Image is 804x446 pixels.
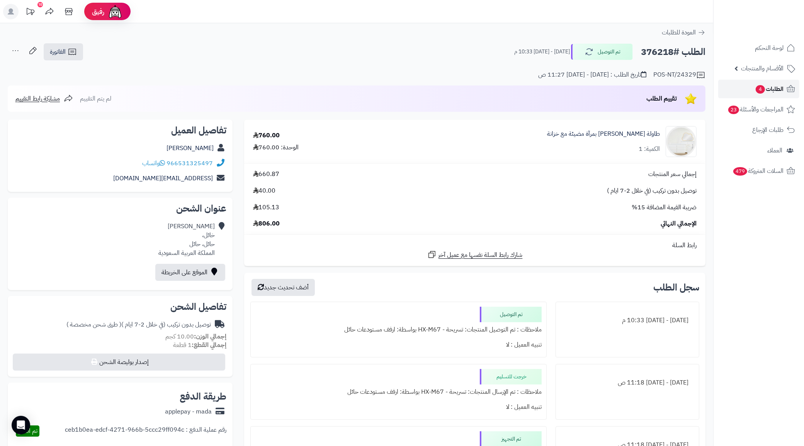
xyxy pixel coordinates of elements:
[639,145,660,154] div: الكمية: 1
[253,186,275,195] span: 40.00
[439,251,523,260] span: شارك رابط السلة نفسها مع عميل آخر
[641,44,705,60] h2: الطلب #376218
[718,80,799,98] a: الطلبات4
[648,170,697,179] span: إجمالي سعر المنتجات
[255,384,542,400] div: ملاحظات : تم الإرسال المنتجات: تسريحة - HX-M67 بواسطة: ارفف مستودعات حائل
[547,130,660,138] a: طاولة [PERSON_NAME] بمرآة مضيئة مع خزانة
[607,186,697,195] span: توصيل بدون تركيب (في خلال 2-7 ايام )
[756,85,765,94] span: 4
[107,4,123,19] img: ai-face.png
[561,313,694,328] div: [DATE] - [DATE] 10:33 م
[755,43,784,53] span: لوحة التحكم
[14,302,226,311] h2: تفاصيل الشحن
[253,219,280,228] span: 806.00
[253,143,299,152] div: الوحدة: 760.00
[44,43,83,60] a: الفاتورة
[427,250,523,260] a: شارك رابط السلة نفسها مع عميل آخر
[50,47,66,56] span: الفاتورة
[255,400,542,415] div: تنبيه العميل : لا
[113,174,213,183] a: [EMAIL_ADDRESS][DOMAIN_NAME]
[20,4,40,21] a: تحديثات المنصة
[662,28,705,37] a: العودة للطلبات
[247,241,702,250] div: رابط السلة
[253,170,279,179] span: 660.87
[80,94,111,103] span: لم يتم التقييم
[253,131,280,140] div: 760.00
[718,39,799,57] a: لوحة التحكم
[728,104,784,115] span: المراجعات والأسئلة
[514,48,570,56] small: [DATE] - [DATE] 10:33 م
[194,332,226,341] strong: إجمالي الوزن:
[632,203,697,212] span: ضريبة القيمة المضافة 15%
[14,126,226,135] h2: تفاصيل العميل
[718,100,799,119] a: المراجعات والأسئلة23
[15,94,73,103] a: مشاركة رابط التقييم
[752,125,784,135] span: طلبات الإرجاع
[66,320,121,329] span: ( طرق شحن مخصصة )
[733,166,784,176] span: السلات المتروكة
[167,159,213,168] a: 966531325497
[12,416,30,434] div: Open Intercom Messenger
[571,44,633,60] button: تم التوصيل
[733,167,747,176] span: 479
[480,307,542,322] div: تم التوصيل
[255,337,542,352] div: تنبيه العميل : لا
[66,320,211,329] div: توصيل بدون تركيب (في خلال 2-7 ايام )
[15,94,60,103] span: مشاركة رابط التقييم
[65,425,226,437] div: رقم عملية الدفع : ceb1b0ea-edcf-4271-966b-5ccc29ff094c
[561,375,694,390] div: [DATE] - [DATE] 11:18 ص
[741,63,784,74] span: الأقسام والمنتجات
[755,84,784,94] span: الطلبات
[751,21,797,37] img: logo-2.png
[92,7,104,16] span: رفيق
[653,283,699,292] h3: سجل الطلب
[662,28,696,37] span: العودة للطلبات
[13,354,225,371] button: إصدار بوليصة الشحن
[718,141,799,160] a: العملاء
[661,219,697,228] span: الإجمالي النهائي
[155,264,225,281] a: الموقع على الخريطة
[165,332,226,341] small: 10.00 كجم
[192,340,226,350] strong: إجمالي القطع:
[158,222,215,257] div: [PERSON_NAME] خائل، حائل، حائل المملكة العربية السعودية
[767,145,782,156] span: العملاء
[14,204,226,213] h2: عنوان الشحن
[165,407,212,416] div: applepay - mada
[142,159,165,168] a: واتساب
[37,2,43,7] div: 10
[728,106,739,114] span: 23
[718,162,799,180] a: السلات المتروكة479
[253,203,279,212] span: 105.13
[666,126,696,157] img: 1753514452-1-90x90.jpg
[255,322,542,337] div: ملاحظات : تم التوصيل المنتجات: تسريحة - HX-M67 بواسطة: ارفف مستودعات حائل
[173,340,226,350] small: 1 قطعة
[646,94,677,103] span: تقييم الطلب
[252,279,315,296] button: أضف تحديث جديد
[480,369,542,384] div: خرجت للتسليم
[538,70,646,79] div: تاريخ الطلب : [DATE] - [DATE] 11:27 ص
[167,144,214,153] a: [PERSON_NAME]
[653,70,705,80] div: POS-NT/24329
[180,392,226,401] h2: طريقة الدفع
[718,121,799,139] a: طلبات الإرجاع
